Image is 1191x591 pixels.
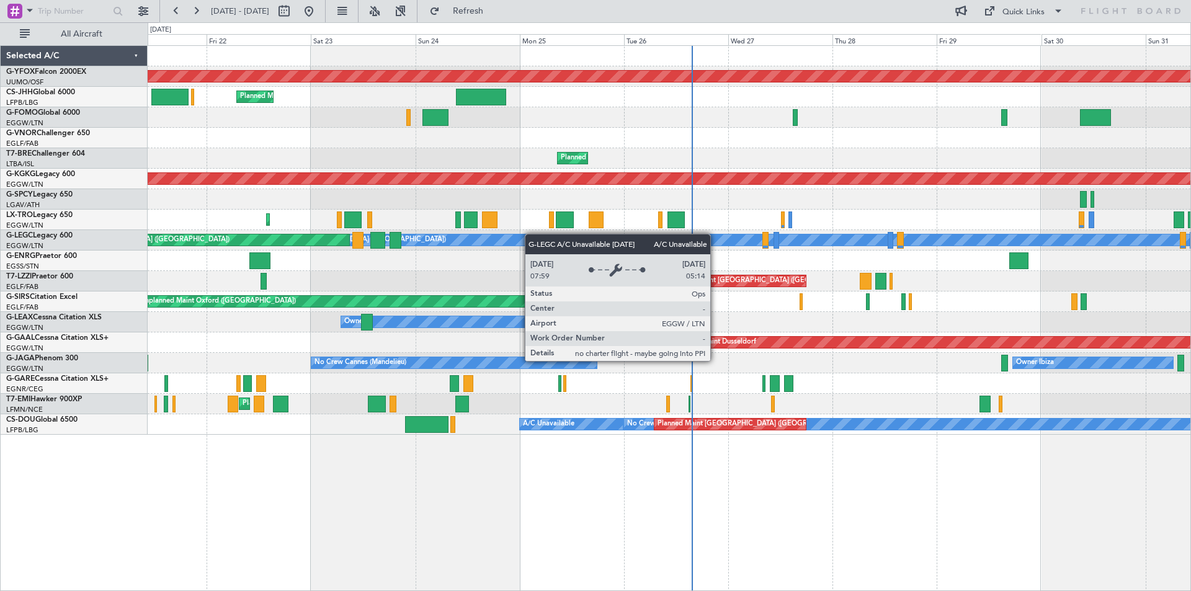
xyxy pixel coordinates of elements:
a: G-KGKGLegacy 600 [6,171,75,178]
span: G-LEAX [6,314,33,321]
div: Quick Links [1002,6,1045,19]
div: Owner [344,313,365,331]
a: EGSS/STN [6,262,39,271]
span: CS-JHH [6,89,33,96]
span: G-KGKG [6,171,35,178]
div: Wed 27 [728,34,832,45]
div: Tue 26 [624,34,728,45]
a: CS-DOUGlobal 6500 [6,416,78,424]
a: G-YFOXFalcon 2000EX [6,68,86,76]
div: Sat 23 [311,34,415,45]
a: EGLF/FAB [6,303,38,312]
span: T7-LZZI [6,273,32,280]
a: G-LEGCLegacy 600 [6,232,73,239]
span: G-GARE [6,375,35,383]
a: T7-LZZIPraetor 600 [6,273,73,280]
button: Refresh [424,1,498,21]
a: G-JAGAPhenom 300 [6,355,78,362]
button: Quick Links [978,1,1069,21]
a: T7-BREChallenger 604 [6,150,85,158]
a: G-ENRGPraetor 600 [6,252,77,260]
a: EGLF/FAB [6,139,38,148]
span: LX-TRO [6,211,33,219]
a: G-VNORChallenger 650 [6,130,90,137]
div: No Crew [627,415,656,433]
div: Thu 28 [832,34,937,45]
a: LFPB/LBG [6,98,38,107]
div: Fri 29 [937,34,1041,45]
a: G-GAALCessna Citation XLS+ [6,334,109,342]
a: EGGW/LTN [6,323,43,332]
a: UUMO/OSF [6,78,43,87]
a: EGGW/LTN [6,344,43,353]
div: Owner Ibiza [1016,353,1054,372]
a: G-SIRSCitation Excel [6,293,78,301]
div: Planned Maint Warsaw ([GEOGRAPHIC_DATA]) [561,149,710,167]
span: Refresh [442,7,494,16]
div: [DATE] [150,25,171,35]
span: G-GAAL [6,334,35,342]
a: G-FOMOGlobal 6000 [6,109,80,117]
a: EGGW/LTN [6,118,43,128]
a: EGGW/LTN [6,364,43,373]
a: EGLF/FAB [6,282,38,291]
span: CS-DOU [6,416,35,424]
div: Planned Maint [GEOGRAPHIC_DATA] ([GEOGRAPHIC_DATA]) [658,415,853,433]
div: Unplanned Maint Oxford ([GEOGRAPHIC_DATA]) [140,292,296,311]
div: Mon 25 [520,34,624,45]
span: T7-BRE [6,150,32,158]
a: EGGW/LTN [6,241,43,251]
span: G-LEGC [6,232,33,239]
div: A/C Unavailable [523,415,574,433]
span: T7-EMI [6,396,30,403]
span: G-JAGA [6,355,35,362]
div: Planned Maint [GEOGRAPHIC_DATA] ([GEOGRAPHIC_DATA]) [240,87,435,106]
a: LFMN/NCE [6,405,43,414]
div: Sat 30 [1042,34,1146,45]
span: [DATE] - [DATE] [211,6,269,17]
a: EGGW/LTN [6,180,43,189]
div: Planned Maint Dusseldorf [675,333,756,352]
a: EGNR/CEG [6,384,43,394]
a: G-SPCYLegacy 650 [6,191,73,198]
span: G-FOMO [6,109,38,117]
a: T7-EMIHawker 900XP [6,396,82,403]
a: LGAV/ATH [6,200,40,210]
div: Sun 24 [416,34,520,45]
a: LX-TROLegacy 650 [6,211,73,219]
a: LFPB/LBG [6,425,38,435]
span: All Aircraft [32,30,131,38]
div: Unplanned Maint [GEOGRAPHIC_DATA] ([GEOGRAPHIC_DATA]) [662,272,866,290]
a: LTBA/ISL [6,159,34,169]
div: Fri 22 [207,34,311,45]
div: Thu 21 [102,34,207,45]
div: Planned Maint Chester [243,394,314,413]
span: G-YFOX [6,68,35,76]
div: No Crew Cannes (Mandelieu) [314,353,406,372]
a: CS-JHHGlobal 6000 [6,89,75,96]
input: Trip Number [38,2,109,20]
button: All Aircraft [14,24,135,44]
span: G-SPCY [6,191,33,198]
span: G-ENRG [6,252,35,260]
a: G-GARECessna Citation XLS+ [6,375,109,383]
span: G-VNOR [6,130,37,137]
a: G-LEAXCessna Citation XLS [6,314,102,321]
span: G-SIRS [6,293,30,301]
a: EGGW/LTN [6,221,43,230]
